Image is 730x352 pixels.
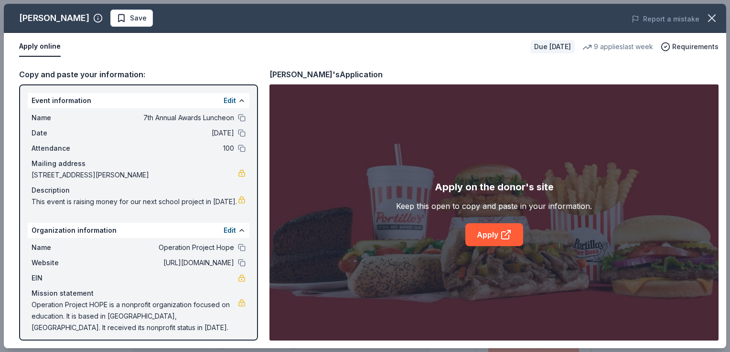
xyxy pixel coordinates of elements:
span: [STREET_ADDRESS][PERSON_NAME] [32,169,238,181]
button: Apply online [19,37,61,57]
a: Apply [465,223,523,246]
span: 100 [96,143,234,154]
span: 7th Annual Awards Luncheon [96,112,234,124]
span: Operation Project Hope [96,242,234,253]
span: [DATE] [96,127,234,139]
div: Mission statement [32,288,246,299]
div: Copy and paste your information: [19,68,258,81]
div: 9 applies last week [582,41,653,52]
span: EIN [32,272,96,284]
button: Edit [224,95,236,106]
div: Mailing address [32,158,246,169]
div: Keep this open to copy and paste in your information. [396,200,592,212]
span: Name [32,242,96,253]
div: Description [32,185,246,196]
span: Requirements [672,41,719,52]
div: Organization information [28,223,249,238]
span: Website [32,257,96,269]
div: Due [DATE] [530,40,575,53]
div: Apply on the donor's site [435,179,554,195]
span: [URL][DOMAIN_NAME] [96,257,234,269]
span: Date [32,127,96,139]
div: [PERSON_NAME] [19,10,89,26]
button: Save [110,10,153,27]
button: Requirements [661,41,719,52]
span: Save [130,12,147,24]
button: Report a mistake [632,13,699,25]
span: Name [32,112,96,124]
div: [PERSON_NAME]'s Application [269,68,383,81]
span: Attendance [32,143,96,154]
div: Event information [28,93,249,108]
span: This event is raising money for our next school project in [DATE]. [32,196,238,207]
button: Edit [224,225,236,236]
span: Operation Project HOPE is a nonprofit organization focused on education. It is based in [GEOGRAPH... [32,299,238,333]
